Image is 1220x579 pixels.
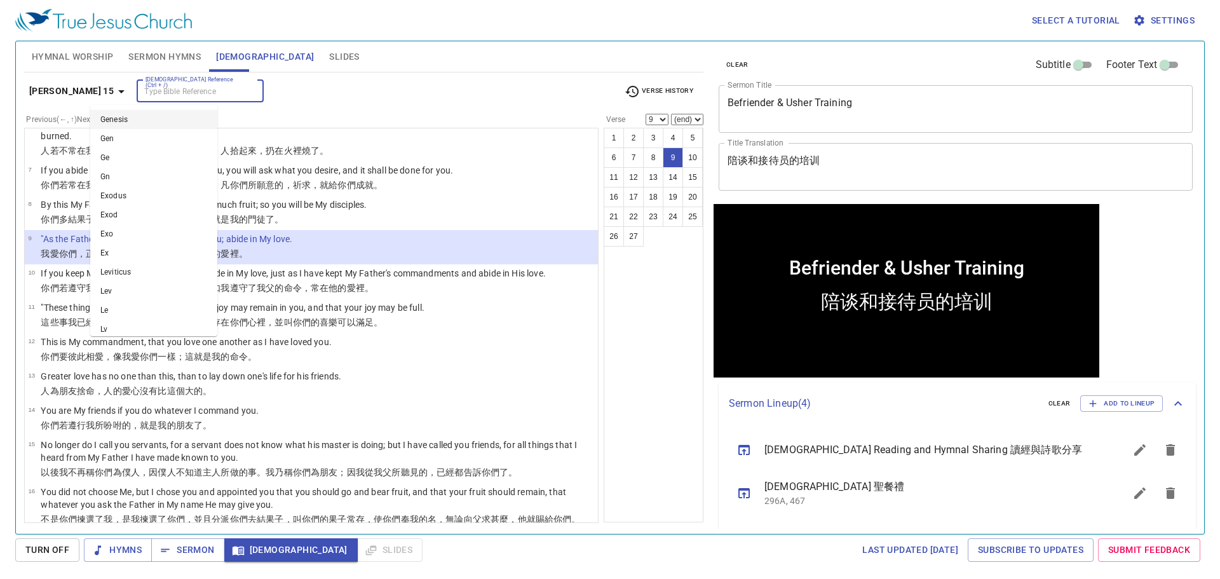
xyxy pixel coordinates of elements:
button: 24 [663,207,683,227]
p: "As the Father loved Me, I also have loved you; abide in My love. [41,233,292,245]
wg906: 在 [167,146,329,156]
button: 4 [663,128,683,148]
wg5213: 裡面 [194,180,383,190]
wg3450: 了。 [194,420,212,430]
span: Verse History [625,84,693,99]
button: 9 [663,147,683,168]
wg5209: 一樣；這 [158,351,257,362]
wg1473: 揀選了 [140,514,581,524]
wg5087: 你們 [230,514,581,524]
wg154: 甚麼，他就賜給 [491,514,581,524]
wg2443: 我 [176,317,383,327]
wg2531: 我愛 [122,351,257,362]
wg2532: 是 [220,214,283,224]
wg5209: ，正如 [77,249,248,259]
wg1699: 的命令 [220,351,257,362]
p: "These things I have spoken to you, that My joy may remain in you, and that your joy may be full. [41,301,424,314]
wg3101: 了。 [266,214,283,224]
button: 5 [682,128,703,148]
wg4442: 裡燒了 [293,146,329,156]
wg2076: 我 [212,351,257,362]
li: Gen [90,129,217,148]
button: 21 [604,207,624,227]
p: 你們若 [41,179,453,191]
p: 你們多 [41,213,367,226]
wg1699: 的愛 [212,249,248,259]
wg5210: 若 [59,420,212,430]
wg1722: ，凡 [212,180,383,190]
wg5026: 大的。 [185,386,212,396]
wg1722: 裡 [356,283,374,293]
wg1519: 火 [284,146,329,156]
li: Exodus [90,186,217,205]
wg3306: 我 [86,146,329,156]
span: 7 [28,166,31,173]
wg2545: 。 [320,146,329,156]
wg3739: 聽見 [401,467,518,477]
wg2532: 常在 [158,180,383,190]
wg1437: 遵行 [68,420,212,430]
li: Lv [90,320,217,339]
p: Greater love has no one than this, than to lay down one's life for his friends. [41,370,341,383]
wg5213: 心裡 [248,317,383,327]
button: 22 [623,207,644,227]
wg5100: 若不 [50,146,329,156]
p: No longer do I call you servants, for a servant does not know what his master is doing; but I hav... [41,439,594,464]
wg3450: 的話 [131,180,383,190]
button: Verse History [617,82,701,101]
wg2532: 分派 [212,514,580,524]
wg1722: 的愛 [337,283,374,293]
span: Select a tutorial [1032,13,1120,29]
wg1107: 你們 [482,467,518,477]
textarea: 陪谈和接待员的培训 [728,154,1184,179]
p: 以後我不 [41,466,594,479]
button: 15 [682,167,703,187]
p: This is My commandment, that you love one another as I have loved you. [41,336,332,348]
input: Type Bible Reference [140,84,239,99]
p: Sermon Lineup ( 4 ) [729,396,1038,411]
wg1586: 你們 [167,514,581,524]
wg2980: ，是要叫 [140,317,383,327]
p: If anyone does not abide in Me, he is cast out as a branch and is withered; and they gather them ... [41,117,594,142]
span: 13 [28,372,35,379]
wg2814: 丟 [158,146,329,156]
wg3306: 你們 [176,180,383,190]
wg5101: 。我乃 [257,467,517,477]
wg3004: 你們 [95,467,517,477]
span: Turn Off [25,542,69,558]
label: Verse [604,116,625,123]
wg1492: 知道 [185,467,518,477]
wg2531: 我 [220,283,374,293]
wg235: 我 [131,514,581,524]
wg1437: 常在 [68,180,383,190]
wg5342: 果子 [77,214,284,224]
button: 8 [643,147,663,168]
wg1401: 不 [176,467,518,477]
label: Previous (←, ↑) Next (→, ↓) [26,116,113,123]
wg4160: 我 [86,420,212,430]
wg4183: 結 [68,214,284,224]
wg5479: 可以滿足 [337,317,383,327]
wg5216: 的喜樂 [311,317,383,327]
wg1473: 遵守了 [230,283,374,293]
span: Slides [329,49,359,65]
p: 你們若 [41,282,545,294]
wg3844: 我 [374,467,517,477]
wg1785: ，就常在 [122,283,374,293]
wg4863: ，扔 [257,146,329,156]
wg1698: 裡面 [95,180,383,190]
span: Add to Lineup [1088,398,1155,409]
textarea: Befriender & Usher Training [728,97,1184,121]
span: [DEMOGRAPHIC_DATA] [234,542,348,558]
wg2962: 所做 [220,467,517,477]
wg1392: ，你們也就 [176,214,284,224]
wg4487: 也 [149,180,383,190]
p: 人 [41,385,341,397]
wg1785: 。 [248,351,257,362]
button: 26 [604,226,624,247]
wg1722: ，正如 [194,283,374,293]
wg1096: 我 [230,214,284,224]
wg1437: 你們所願意 [230,180,383,190]
wg1586: ，並且 [185,514,581,524]
wg154: ，就 [311,180,383,190]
